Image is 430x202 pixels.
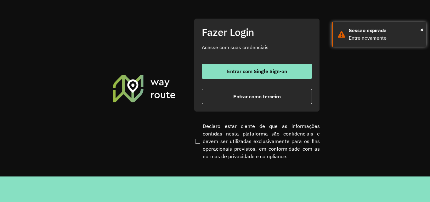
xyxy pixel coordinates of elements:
p: Acesse com suas credenciais [202,43,312,51]
label: Declaro estar ciente de que as informações contidas nesta plataforma são confidenciais e devem se... [194,122,320,160]
div: Sessão expirada [349,27,422,34]
button: Close [420,25,423,34]
span: Entrar com Single Sign-on [227,69,287,74]
span: Entrar como terceiro [233,94,281,99]
h2: Fazer Login [202,26,312,38]
button: button [202,64,312,79]
div: Entre novamente [349,34,422,42]
img: Roteirizador AmbevTech [112,74,177,103]
button: button [202,89,312,104]
span: × [420,25,423,34]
